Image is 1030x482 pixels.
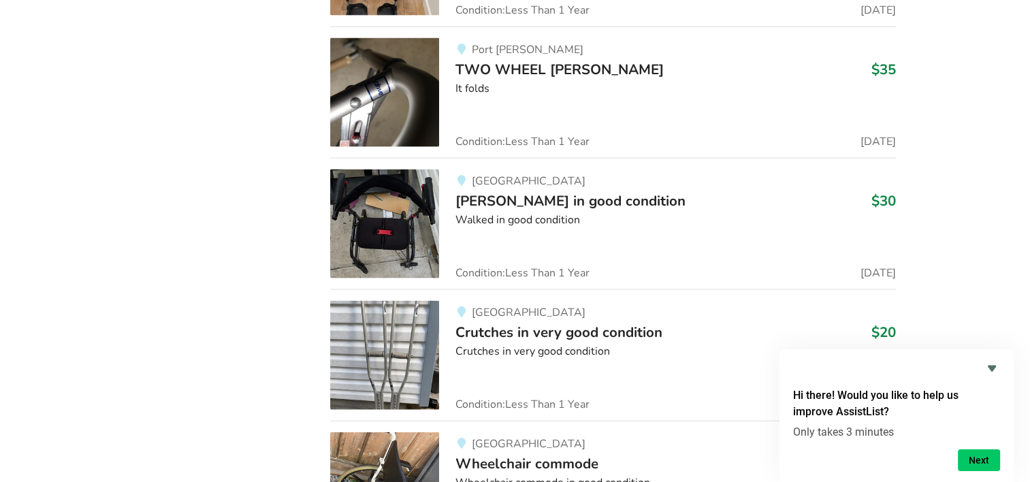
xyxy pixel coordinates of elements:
[455,136,590,147] span: Condition: Less Than 1 Year
[860,5,896,16] span: [DATE]
[455,268,590,278] span: Condition: Less Than 1 Year
[793,360,1000,471] div: Hi there! Would you like to help us improve AssistList?
[860,268,896,278] span: [DATE]
[793,387,1000,420] h2: Hi there! Would you like to help us improve AssistList?
[984,360,1000,376] button: Hide survey
[455,323,662,342] span: Crutches in very good condition
[860,136,896,147] span: [DATE]
[330,27,896,158] a: mobility-two wheel walker Port [PERSON_NAME]TWO WHEEL [PERSON_NAME]$35It foldsCondition:Less Than...
[793,425,1000,438] p: Only takes 3 minutes
[330,158,896,289] a: mobility-walker in good condition [GEOGRAPHIC_DATA][PERSON_NAME] in good condition$30Walked in go...
[471,42,583,57] span: Port [PERSON_NAME]
[455,81,896,97] div: It folds
[455,344,896,359] div: Crutches in very good condition
[455,399,590,410] span: Condition: Less Than 1 Year
[455,60,664,79] span: TWO WHEEL [PERSON_NAME]
[455,212,896,228] div: Walked in good condition
[871,323,896,341] h3: $20
[871,61,896,78] h3: $35
[330,38,439,147] img: mobility-two wheel walker
[455,191,686,210] span: [PERSON_NAME] in good condition
[330,301,439,410] img: mobility-crutches in very good condition
[471,174,585,189] span: [GEOGRAPHIC_DATA]
[871,192,896,210] h3: $30
[471,305,585,320] span: [GEOGRAPHIC_DATA]
[330,170,439,278] img: mobility-walker in good condition
[330,289,896,421] a: mobility-crutches in very good condition [GEOGRAPHIC_DATA]Crutches in very good condition$20Crutc...
[958,449,1000,471] button: Next question
[455,454,598,473] span: Wheelchair commode
[471,436,585,451] span: [GEOGRAPHIC_DATA]
[455,5,590,16] span: Condition: Less Than 1 Year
